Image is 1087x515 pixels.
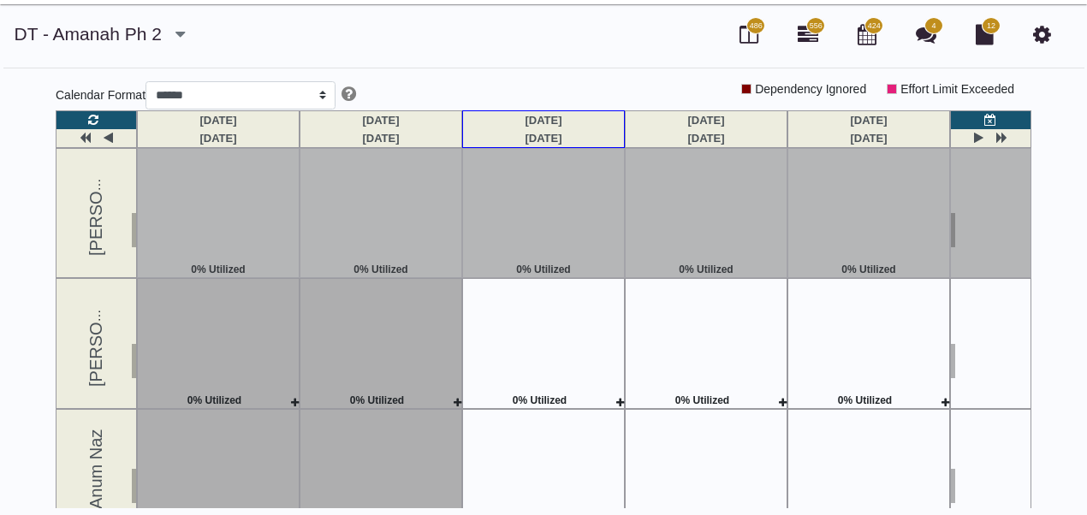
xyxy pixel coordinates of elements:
[80,132,91,144] i: Backward Five Weeks
[88,114,98,126] i: Refresh
[858,24,876,44] i: Calendar
[132,213,136,247] div: No Task
[916,24,936,44] i: Punch Discussion
[687,132,724,145] strong: [DATE]
[976,24,994,44] i: Document Library
[738,80,866,98] li: Dependency Ignored
[740,24,758,44] i: Board
[798,24,818,44] i: Gantt
[984,114,996,126] i: Unscheduled
[951,344,955,378] div: No Task
[616,393,624,408] i: Add New Task
[43,80,543,110] div: Calendar Format
[525,132,561,145] strong: [DATE]
[342,86,356,103] i: Calendar view
[187,394,241,406] strong: 0% Utilized
[132,344,136,378] div: No Task
[362,114,399,127] strong: [DATE]
[810,21,823,33] span: 556
[951,469,955,503] div: No Task
[941,393,949,408] i: Add New Task
[932,21,936,33] span: 4
[291,393,299,408] i: Add New Task
[362,132,399,145] strong: [DATE]
[199,114,236,127] strong: [DATE]
[987,21,995,33] span: 12
[798,31,818,44] a: 556
[104,132,113,144] i: Backward One Week
[850,132,887,145] strong: [DATE]
[955,327,962,395] span: 0
[675,394,729,406] strong: 0% Utilized
[850,114,887,127] strong: [DATE]
[134,196,140,264] span: 0
[199,132,236,145] strong: [DATE]
[86,246,105,386] span: [PERSON_NAME]
[86,429,105,508] span: Anum Naz
[883,80,1014,98] li: Effort Limit Exceeded
[779,393,787,408] i: Add New Task
[132,469,136,503] div: No Task
[134,327,140,395] span: 0
[974,132,983,144] i: Forward One Week
[996,132,1007,144] i: Forward Five Weeks
[687,114,724,127] strong: [DATE]
[868,21,881,33] span: 424
[86,115,105,256] span: [PERSON_NAME]
[525,114,561,127] strong: [DATE]
[15,24,162,44] a: DT - Amanah Ph 2
[838,394,892,406] strong: 0% Utilized
[750,21,763,33] span: 486
[513,394,567,406] strong: 0% Utilized
[350,394,404,406] strong: 0% Utilized
[454,393,461,408] i: Add New Task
